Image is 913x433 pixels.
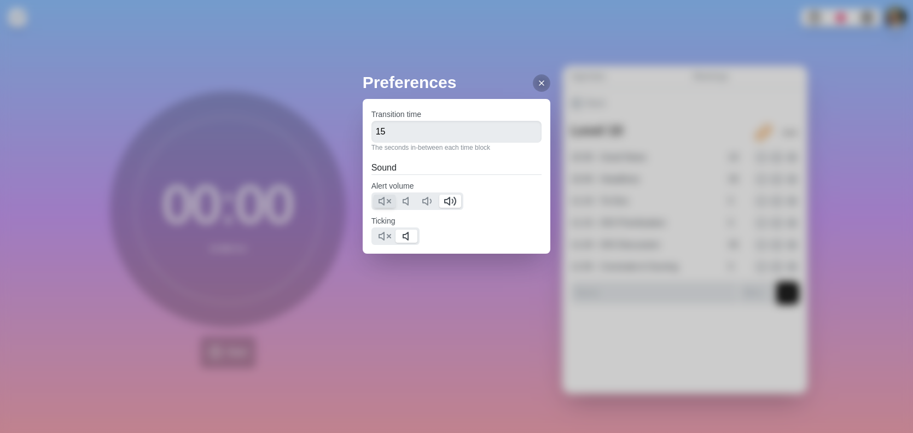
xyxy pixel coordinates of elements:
label: Transition time [371,110,421,119]
label: Alert volume [371,182,414,190]
h2: Sound [371,161,542,174]
p: The seconds in-between each time block [371,143,542,153]
label: Ticking [371,216,396,225]
h2: Preferences [363,70,551,95]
